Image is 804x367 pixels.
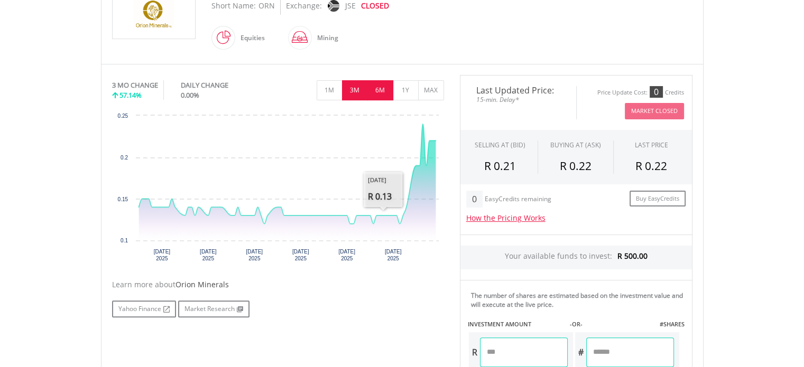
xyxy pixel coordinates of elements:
[635,140,668,149] div: LAST PRICE
[550,140,601,149] span: BUYING AT (ASK)
[468,320,531,328] label: INVESTMENT AMOUNT
[178,300,249,317] a: Market Research
[468,86,568,95] span: Last Updated Price:
[292,249,309,261] text: [DATE] 2025
[575,337,586,367] div: #
[181,90,199,100] span: 0.00%
[466,191,483,208] div: 0
[617,251,648,261] span: R 500.00
[338,249,355,261] text: [DATE] 2025
[175,279,229,289] span: Orion Minerals
[117,196,128,202] text: 0.15
[597,89,648,97] div: Price Update Cost:
[650,86,663,98] div: 0
[569,320,582,328] label: -OR-
[112,300,176,317] a: Yahoo Finance
[112,80,158,90] div: 3 MO CHANGE
[112,279,444,290] div: Learn more about
[484,158,516,173] span: R 0.21
[200,249,217,261] text: [DATE] 2025
[153,249,170,261] text: [DATE] 2025
[367,80,393,100] button: 6M
[460,246,692,269] div: Your available funds to invest:
[418,80,444,100] button: MAX
[117,113,128,119] text: 0.25
[630,191,686,207] a: Buy EasyCredits
[471,291,688,309] div: The number of shares are estimated based on the investment value and will execute at the live price.
[469,337,480,367] div: R
[485,195,551,204] div: EasyCredits remaining
[468,95,568,105] span: 15-min. Delay*
[317,80,343,100] button: 1M
[475,140,525,149] div: SELLING AT (BID)
[181,80,264,90] div: DAILY CHANGE
[393,80,419,100] button: 1Y
[659,320,684,328] label: #SHARES
[121,238,128,243] text: 0.1
[635,158,667,173] span: R 0.22
[342,80,368,100] button: 3M
[384,249,401,261] text: [DATE] 2025
[119,90,142,100] span: 57.14%
[112,110,444,269] svg: Interactive chart
[625,103,684,119] button: Market Closed
[112,110,444,269] div: Chart. Highcharts interactive chart.
[246,249,263,261] text: [DATE] 2025
[665,89,684,97] div: Credits
[235,25,265,51] div: Equities
[121,155,128,161] text: 0.2
[466,213,546,223] a: How the Pricing Works
[560,158,592,173] span: R 0.22
[312,25,338,51] div: Mining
